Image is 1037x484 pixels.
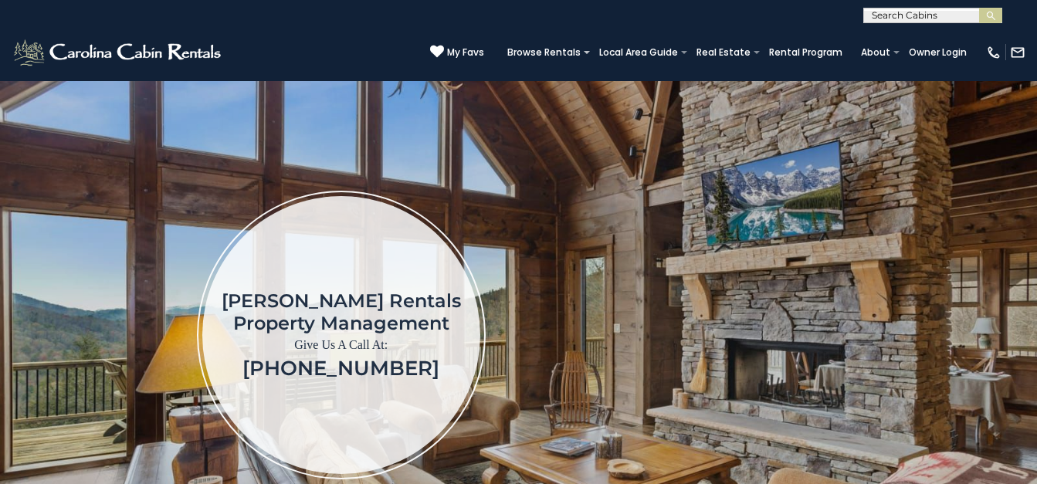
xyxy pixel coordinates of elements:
a: Browse Rentals [500,42,588,63]
h1: [PERSON_NAME] Rentals Property Management [222,289,461,334]
img: mail-regular-white.png [1010,45,1025,60]
a: My Favs [430,45,484,60]
span: My Favs [447,46,484,59]
a: Real Estate [689,42,758,63]
a: Local Area Guide [591,42,686,63]
a: About [853,42,898,63]
p: Give Us A Call At: [222,334,461,356]
a: [PHONE_NUMBER] [242,356,439,381]
a: Rental Program [761,42,850,63]
a: Owner Login [901,42,974,63]
img: White-1-2.png [12,37,225,68]
img: phone-regular-white.png [986,45,1001,60]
